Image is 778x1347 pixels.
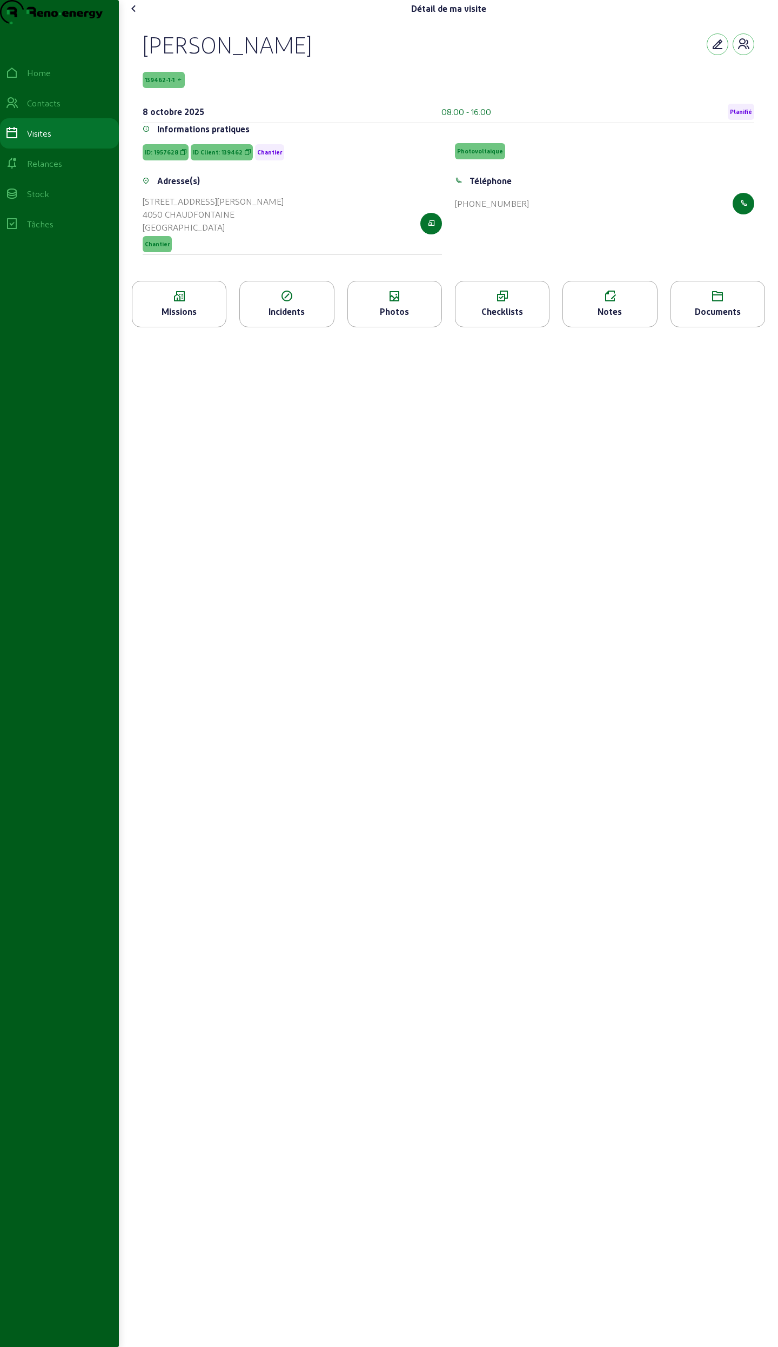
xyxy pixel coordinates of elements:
div: Checklists [455,305,549,318]
div: Incidents [240,305,333,318]
span: Chantier [145,240,170,248]
div: Documents [671,305,764,318]
div: Visites [27,127,51,140]
div: Téléphone [470,174,512,187]
div: Informations pratiques [157,123,250,136]
span: ID: 1957628 [145,149,178,156]
div: Contacts [27,97,61,110]
div: [PHONE_NUMBER] [455,197,529,210]
span: Photovoltaique [457,147,503,155]
span: Planifié [730,108,752,116]
div: [GEOGRAPHIC_DATA] [143,221,284,234]
div: Photos [348,305,441,318]
div: Adresse(s) [157,174,200,187]
div: [PERSON_NAME] [143,30,312,58]
span: Chantier [257,149,282,156]
div: Détail de ma visite [411,2,486,15]
div: [STREET_ADDRESS][PERSON_NAME] [143,195,284,208]
span: 139462-1-1 [145,76,175,84]
div: Notes [563,305,656,318]
div: 8 octobre 2025 [143,105,204,118]
div: 4050 CHAUDFONTAINE [143,208,284,221]
div: 08:00 - 16:00 [441,105,491,118]
div: Missions [132,305,226,318]
div: Relances [27,157,62,170]
div: Stock [27,187,49,200]
span: ID Client: 139462 [193,149,243,156]
div: Home [27,66,51,79]
div: Tâches [27,218,53,231]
